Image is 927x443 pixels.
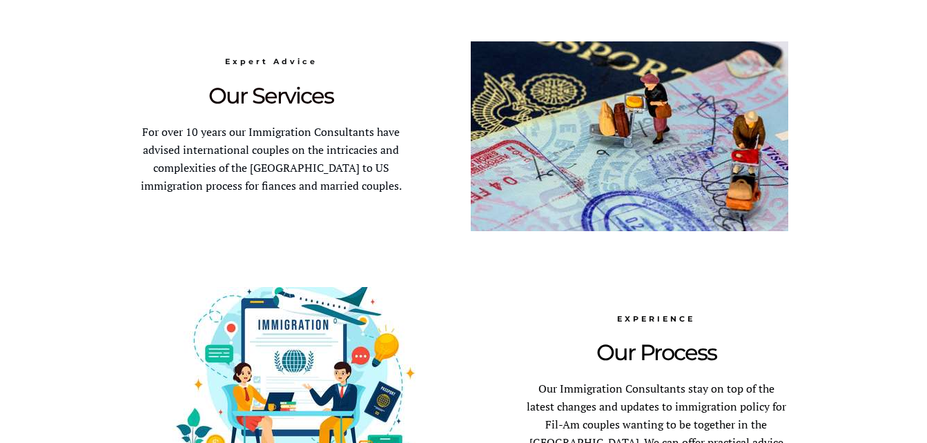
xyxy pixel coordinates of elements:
span: Our Process [596,339,716,366]
span: Our Services [208,82,333,109]
span: EXPERIENCE [617,314,695,324]
span: For over 10 years our Immigration Consultants have advised international couples on the intricaci... [141,124,402,193]
span: Expert Advice [225,57,318,66]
